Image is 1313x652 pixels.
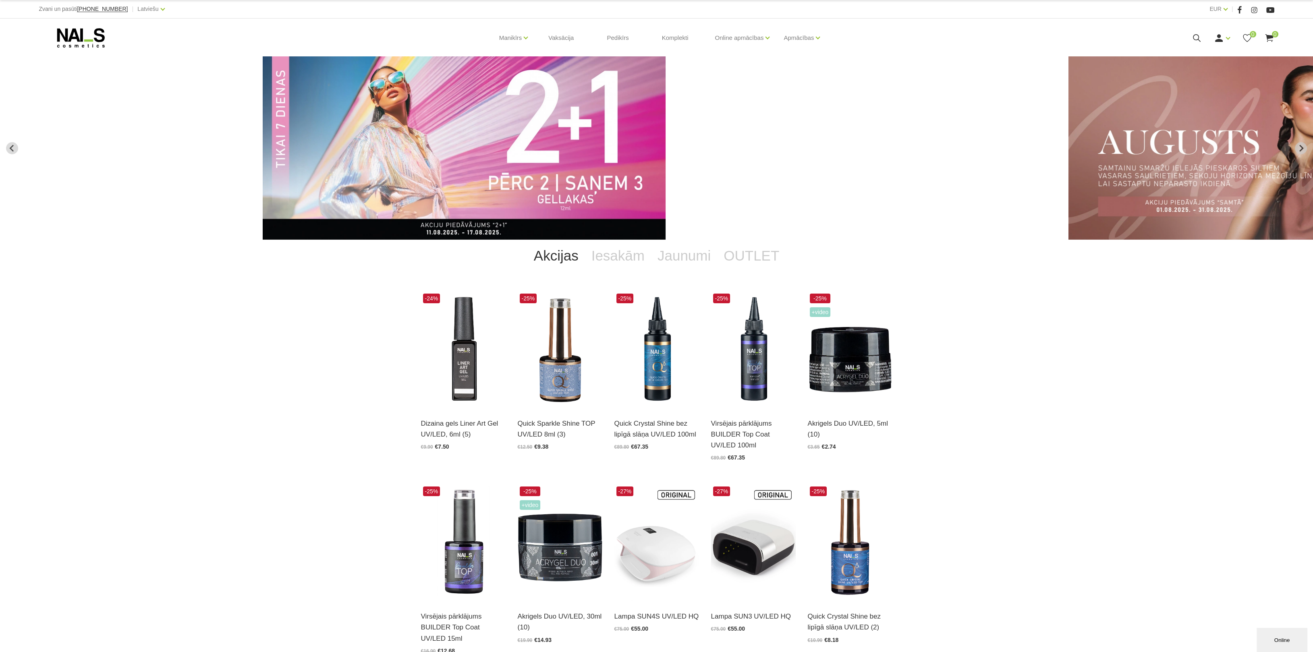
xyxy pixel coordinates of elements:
[810,307,831,317] span: +Video
[808,484,892,601] img: Virsējais pārklājums bez lipīgā slāņa un UV zilā pārklājuma. Nodrošina izcilu spīdumu manikīram l...
[137,4,158,14] a: Latviešu
[808,611,892,633] a: Quick Crystal Shine bez lipīgā slāņa UV/LED (2)
[1250,31,1256,37] span: 0
[715,22,763,54] a: Online apmācības
[713,294,730,303] span: -25%
[822,443,836,450] span: €2.74
[616,294,634,303] span: -25%
[421,444,433,450] span: €9.90
[534,637,552,643] span: €14.93
[711,626,726,632] span: €75.00
[518,484,602,601] img: Kas ir AKRIGELS “DUO GEL” un kādas problēmas tas risina?• Tas apvieno ērti modelējamā akrigela un...
[421,611,506,644] a: Virsējais pārklājums BUILDER Top Coat UV/LED 15ml
[1232,4,1233,14] span: |
[77,6,128,12] a: [PHONE_NUMBER]
[520,486,541,496] span: -25%
[6,142,18,154] button: Previous slide
[1295,142,1307,154] button: Next slide
[423,486,440,496] span: -25%
[728,454,745,461] span: €67.35
[423,294,440,303] span: -24%
[808,444,820,450] span: €3.65
[808,418,892,440] a: Akrigels Duo UV/LED, 5ml (10)
[810,294,831,303] span: -25%
[1242,33,1252,43] a: 0
[600,19,635,57] a: Pedikīrs
[614,611,699,622] a: Lampa SUN4S UV/LED HQ
[655,19,695,57] a: Komplekti
[711,611,796,622] a: Lampa SUN3 UV/LED HQ
[518,292,602,408] img: Virsējais pārklājums bez lipīgā slāņa ar mirdzuma efektu.Pieejami 3 veidi:* Starlight - ar smalkā...
[614,292,699,408] img: Virsējais pārklājums bez lipīgā slāņa un UV zilā pārklājuma. Nodrošina izcilu spīdumu manikīram l...
[713,486,730,496] span: -27%
[518,444,533,450] span: €12.50
[585,240,651,272] a: Iesakām
[520,294,537,303] span: -25%
[518,418,602,440] a: Quick Sparkle Shine TOP UV/LED 8ml (3)
[518,611,602,633] a: Akrigels Duo UV/LED, 30ml (10)
[527,240,585,272] a: Akcijas
[542,19,580,57] a: Vaksācija
[534,443,548,450] span: €9.38
[784,22,814,54] a: Apmācības
[711,484,796,601] img: Modelis: SUNUV 3Jauda: 48WViļņu garums: 365+405nmKalpošanas ilgums: 50000 HRSPogas vadība:10s/30s...
[1272,31,1278,37] span: 0
[711,292,796,408] img: Builder Top virsējais pārklājums bez lipīgā slāņa gēllakas/gēla pārklājuma izlīdzināšanai un nost...
[631,625,648,632] span: €55.00
[810,486,827,496] span: -25%
[614,484,699,601] img: Tips:UV LAMPAZīmola nosaukums:SUNUVModeļa numurs: SUNUV4Profesionālā UV/Led lampa.Garantija: 1 ga...
[808,292,892,408] img: Kas ir AKRIGELS “DUO GEL” un kādas problēmas tas risina?• Tas apvieno ērti modelējamā akrigela un...
[1257,626,1309,652] iframe: chat widget
[616,486,634,496] span: -27%
[614,444,629,450] span: €89.80
[711,455,726,461] span: €89.80
[421,292,506,408] img: Liner Art Gel - UV/LED dizaina gels smalku, vienmērīgu, pigmentētu līniju zīmēšanai.Lielisks palī...
[499,22,522,54] a: Manikīrs
[651,240,717,272] a: Jaunumi
[808,638,823,643] span: €10.90
[39,4,128,14] div: Zvani un pasūti
[1264,33,1274,43] a: 0
[132,4,133,14] span: |
[614,626,629,632] span: €75.00
[1209,4,1222,14] a: EUR
[614,418,699,440] a: Quick Crystal Shine bez lipīgā slāņa UV/LED 100ml
[421,484,506,601] img: Builder Top virsējais pārklājums bez lipīgā slāņa gellakas/gela pārklājuma izlīdzināšanai un nost...
[717,240,786,272] a: OUTLET
[518,638,533,643] span: €19.90
[631,443,648,450] span: €67.35
[435,443,449,450] span: €7.50
[711,418,796,451] a: Virsējais pārklājums BUILDER Top Coat UV/LED 100ml
[263,56,1050,240] li: 2 of 12
[824,637,838,643] span: €8.18
[520,500,541,510] span: +Video
[728,625,745,632] span: €55.00
[421,418,506,440] a: Dizaina gels Liner Art Gel UV/LED, 6ml (5)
